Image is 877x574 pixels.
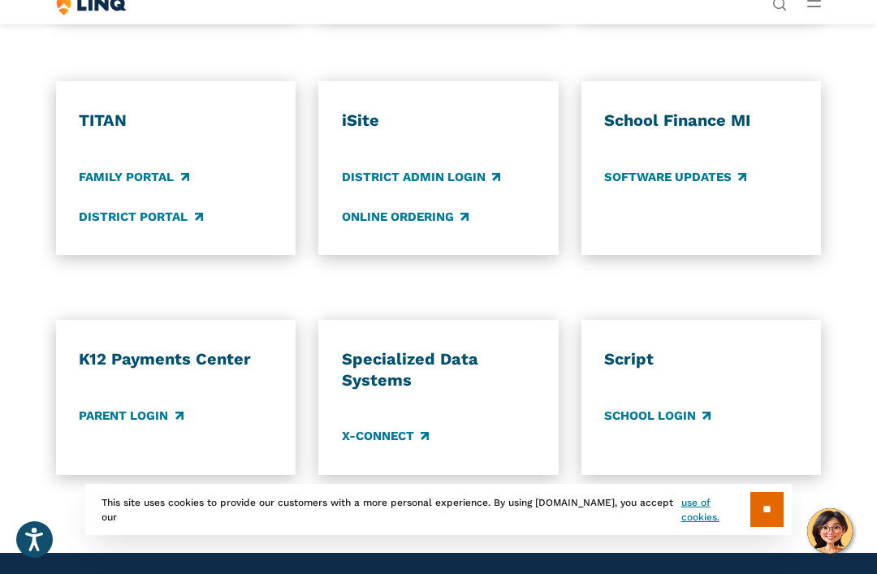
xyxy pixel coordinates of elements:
[604,168,746,186] a: Software Updates
[342,208,469,226] a: Online Ordering
[807,508,853,554] button: Hello, have a question? Let’s chat.
[681,495,750,524] a: use of cookies.
[342,110,535,132] h3: iSite
[79,208,202,226] a: District Portal
[604,110,797,132] h3: School Finance MI
[79,168,188,186] a: Family Portal
[79,110,272,132] h3: TITAN
[604,407,711,425] a: School Login
[85,484,792,535] div: This site uses cookies to provide our customers with a more personal experience. By using [DOMAIN...
[79,407,183,425] a: Parent Login
[79,349,272,370] h3: K12 Payments Center
[342,349,535,391] h3: Specialized Data Systems
[604,349,797,370] h3: Script
[342,168,500,186] a: District Admin Login
[342,428,429,446] a: X-Connect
